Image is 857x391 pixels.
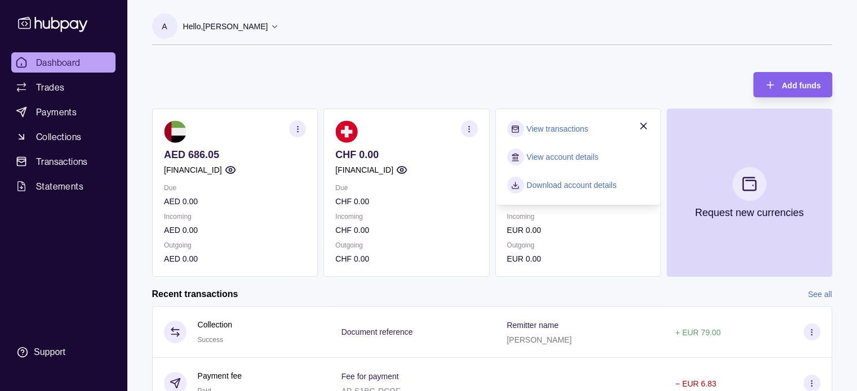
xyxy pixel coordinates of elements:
[164,149,306,161] p: AED 686.05
[335,253,477,265] p: CHF 0.00
[335,164,393,176] p: [FINANCIAL_ID]
[335,195,477,208] p: CHF 0.00
[526,179,616,191] a: Download account details
[164,120,187,143] img: ae
[11,52,116,73] a: Dashboard
[152,288,238,300] h2: Recent transactions
[198,318,232,331] p: Collection
[164,253,306,265] p: AED 0.00
[164,195,306,208] p: AED 0.00
[11,77,116,97] a: Trades
[753,72,832,97] button: Add funds
[11,176,116,196] a: Statements
[335,182,477,194] p: Due
[36,56,81,69] span: Dashboard
[507,239,649,251] p: Outgoing
[341,327,413,336] p: Document reference
[335,224,477,236] p: CHF 0.00
[526,123,588,135] a: View transactions
[34,346,65,358] div: Support
[675,379,716,388] p: − EUR 6.83
[11,151,116,172] a: Transactions
[36,80,64,94] span: Trades
[164,224,306,236] p: AED 0.00
[507,210,649,223] p: Incoming
[341,372,399,381] p: Fee for payment
[507,321,558,330] p: Remitter name
[36,179,83,193] span: Statements
[164,182,306,194] p: Due
[335,210,477,223] p: Incoming
[675,328,721,337] p: + EUR 79.00
[36,130,81,143] span: Collections
[162,20,167,33] p: A
[11,127,116,147] a: Collections
[666,109,832,277] button: Request new currencies
[183,20,268,33] p: Hello, [PERSON_NAME]
[11,102,116,122] a: Payments
[808,288,832,300] a: See all
[507,253,649,265] p: EUR 0.00
[507,224,649,236] p: EUR 0.00
[695,206,803,219] p: Request new currencies
[507,335,571,344] p: [PERSON_NAME]
[335,120,358,143] img: ch
[164,239,306,251] p: Outgoing
[36,105,77,119] span: Payments
[164,164,222,176] p: [FINANCIAL_ID]
[164,210,306,223] p: Incoming
[198,370,242,382] p: Payment fee
[11,340,116,364] a: Support
[198,336,223,344] span: Success
[36,155,88,168] span: Transactions
[781,81,820,90] span: Add funds
[526,151,598,163] a: View account details
[335,239,477,251] p: Outgoing
[335,149,477,161] p: CHF 0.00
